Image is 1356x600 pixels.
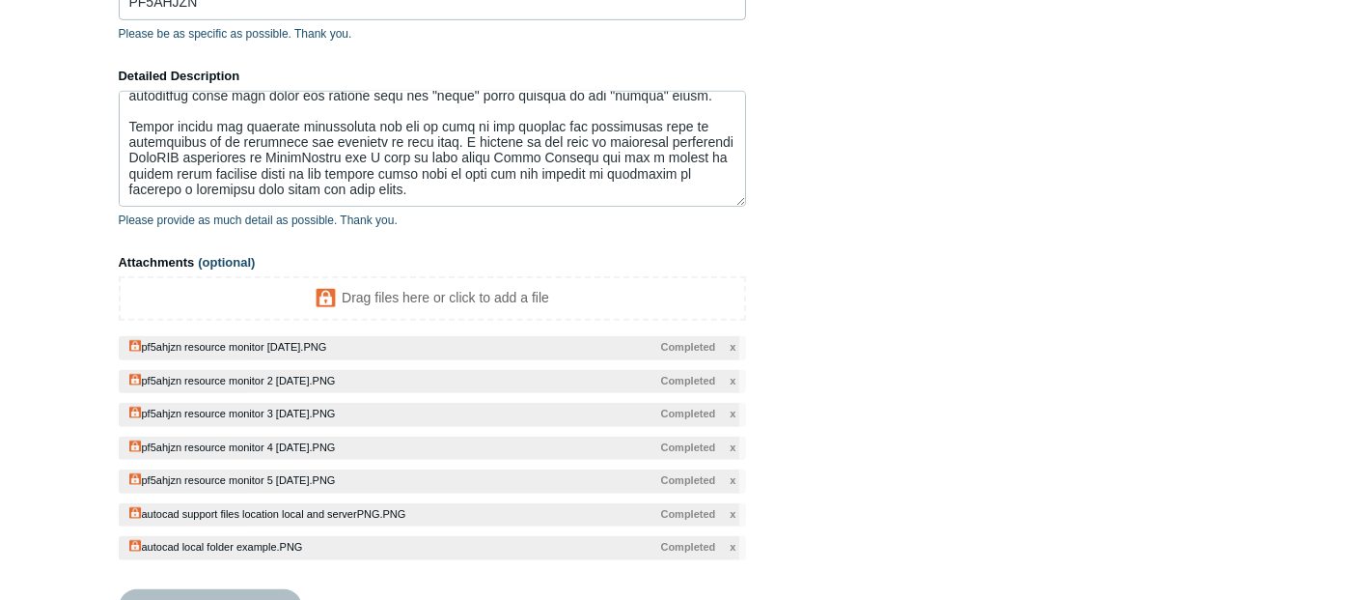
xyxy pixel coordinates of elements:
[198,255,255,270] span: (optional)
[730,440,735,456] span: x
[730,539,735,556] span: x
[661,506,716,523] span: Completed
[661,373,716,389] span: Completed
[730,472,735,489] span: x
[730,406,735,422] span: x
[661,472,716,489] span: Completed
[730,506,735,523] span: x
[661,539,716,556] span: Completed
[119,67,746,86] label: Detailed Description
[661,440,716,456] span: Completed
[730,373,735,389] span: x
[661,339,716,356] span: Completed
[119,212,746,229] p: Please provide as much detail as possible. Thank you.
[119,25,746,43] p: Please be as specific as possible. Thank you.
[661,406,716,422] span: Completed
[730,339,735,356] span: x
[119,253,746,272] label: Attachments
